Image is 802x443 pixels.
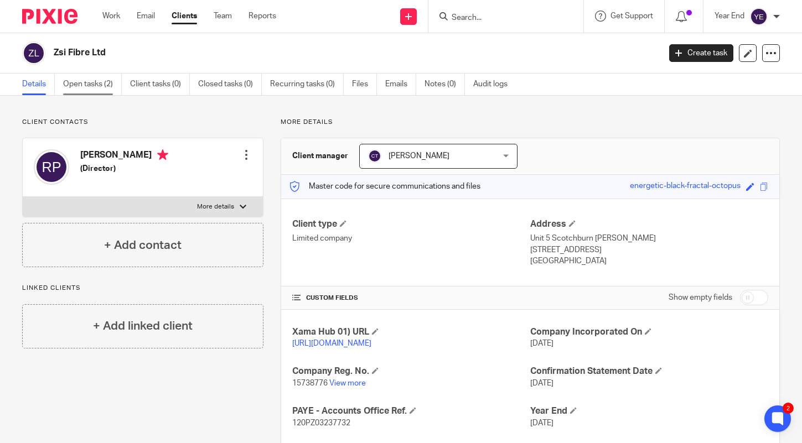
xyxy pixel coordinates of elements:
a: Recurring tasks (0) [270,74,344,95]
h4: + Add contact [104,237,182,254]
img: svg%3E [368,149,381,163]
i: Primary [157,149,168,160]
h2: Zsi Fibre Ltd [54,47,533,59]
h4: + Add linked client [93,317,193,335]
img: svg%3E [34,149,69,185]
a: Client tasks (0) [130,74,190,95]
h3: Client manager [292,150,348,161]
a: Reports [249,11,276,22]
img: Pixie [22,9,77,24]
h4: [PERSON_NAME] [80,149,168,163]
p: [STREET_ADDRESS] [530,244,768,256]
p: Unit 5 Scotchburn [PERSON_NAME] [530,233,768,244]
a: Create task [669,44,733,62]
img: svg%3E [750,8,768,25]
span: [DATE] [530,379,553,387]
a: Details [22,74,55,95]
span: [DATE] [530,419,553,427]
p: [GEOGRAPHIC_DATA] [530,256,768,267]
h4: Company Incorporated On [530,326,768,338]
a: Files [352,74,377,95]
a: Audit logs [473,74,516,95]
p: Linked clients [22,284,263,293]
h4: PAYE - Accounts Office Ref. [292,405,530,417]
a: View more [329,379,366,387]
p: More details [281,118,780,127]
a: Notes (0) [425,74,465,95]
h4: Confirmation Statement Date [530,366,768,377]
label: Show empty fields [669,292,732,303]
a: Team [214,11,232,22]
img: svg%3E [22,41,45,65]
h4: Company Reg. No. [292,366,530,377]
a: Open tasks (2) [63,74,122,95]
a: Clients [172,11,197,22]
span: [DATE] [530,340,553,347]
a: Closed tasks (0) [198,74,262,95]
span: 15738776 [292,379,328,387]
p: Limited company [292,233,530,244]
h5: (Director) [80,163,168,174]
p: Year End [715,11,744,22]
span: 120PZ03237732 [292,419,350,427]
h4: Address [530,218,768,230]
p: More details [197,202,234,211]
h4: Xama Hub 01) URL [292,326,530,338]
a: Email [137,11,155,22]
input: Search [451,13,550,23]
a: [URL][DOMAIN_NAME] [292,340,371,347]
h4: CUSTOM FIELDS [292,294,530,303]
p: Master code for secure communications and files [289,181,480,192]
h4: Client type [292,218,530,230]
a: Work [102,11,120,22]
div: energetic-black-fractal-octopus [630,180,741,193]
a: Emails [385,74,416,95]
p: Client contacts [22,118,263,127]
span: [PERSON_NAME] [389,152,449,160]
span: Get Support [610,12,653,20]
h4: Year End [530,405,768,417]
div: 2 [783,403,794,414]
